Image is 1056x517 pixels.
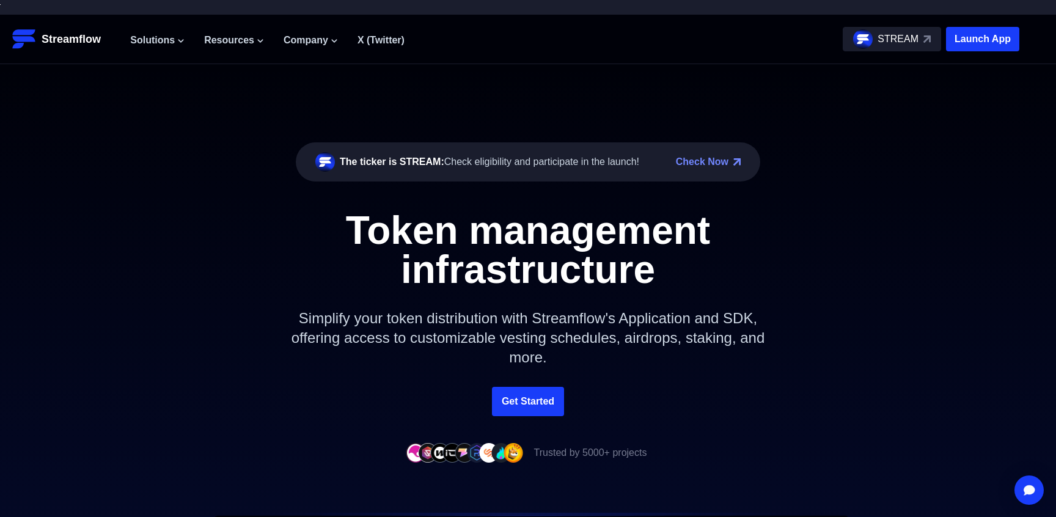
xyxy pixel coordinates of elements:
img: company-3 [430,443,450,462]
p: Trusted by 5000+ projects [534,446,647,460]
p: STREAM [878,32,919,46]
img: company-2 [418,443,438,462]
img: top-right-arrow.png [733,158,741,166]
span: Resources [204,33,254,48]
img: company-4 [442,443,462,462]
img: streamflow-logo-circle.png [853,29,873,49]
button: Launch App [946,27,1019,51]
span: Company [284,33,328,48]
p: Simplify your token distribution with Streamflow's Application and SDK, offering access to custom... [265,289,791,387]
a: Get Started [492,387,564,416]
img: company-5 [455,443,474,462]
h1: Token management infrastructure [253,211,803,289]
p: Streamflow [42,31,101,48]
img: company-8 [491,443,511,462]
img: top-right-arrow.svg [923,35,931,43]
a: STREAM [843,27,941,51]
img: company-1 [406,443,425,462]
img: company-6 [467,443,486,462]
a: X (Twitter) [358,35,405,45]
img: company-9 [504,443,523,462]
a: Check Now [676,155,728,169]
img: streamflow-logo-circle.png [315,152,335,172]
button: Solutions [130,33,185,48]
span: The ticker is STREAM: [340,156,444,167]
img: company-7 [479,443,499,462]
img: Streamflow Logo [12,27,37,51]
button: Company [284,33,338,48]
span: Solutions [130,33,175,48]
div: Open Intercom Messenger [1014,475,1044,505]
a: Streamflow [12,27,118,51]
div: Check eligibility and participate in the launch! [340,155,639,169]
button: Resources [204,33,264,48]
